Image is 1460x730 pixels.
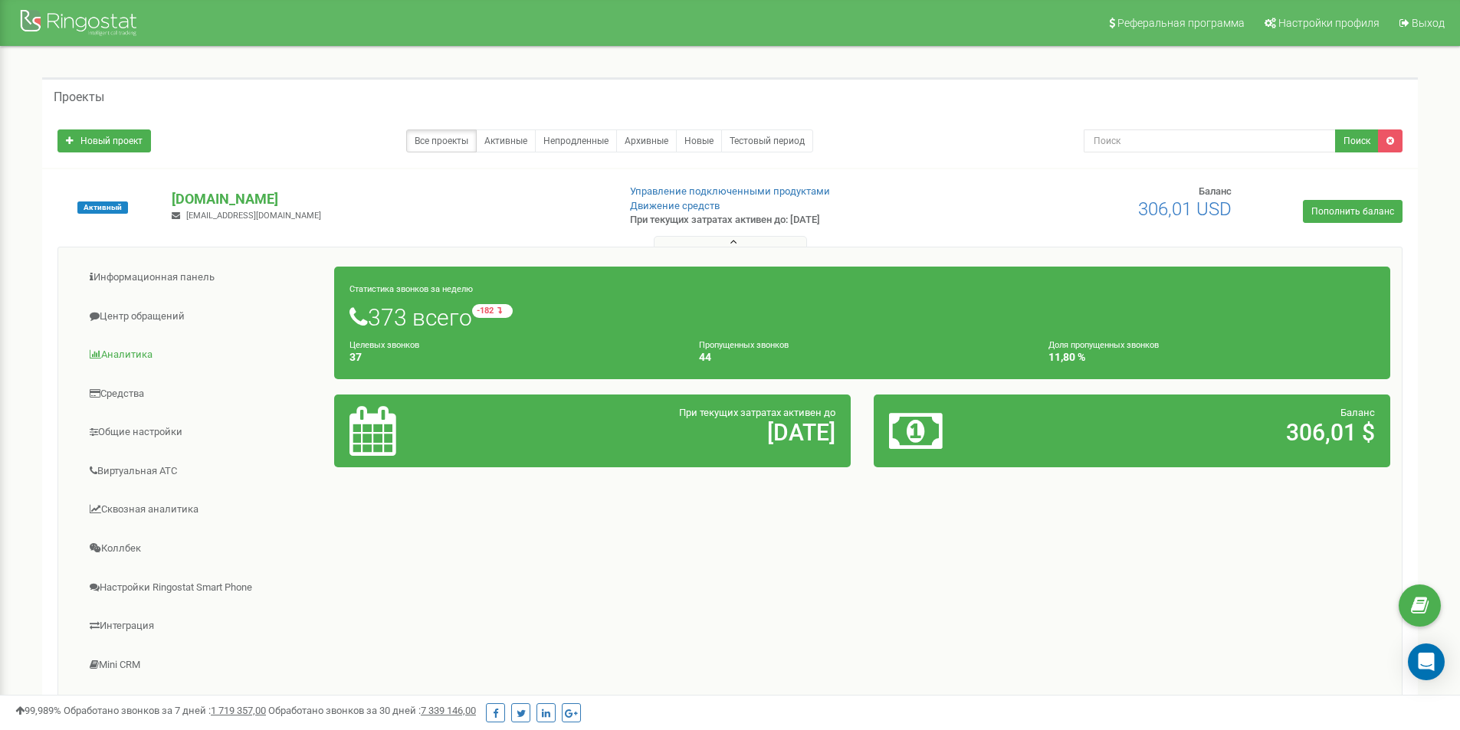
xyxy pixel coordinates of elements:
small: -182 [472,304,513,318]
a: Центр обращений [70,298,335,336]
span: Обработано звонков за 7 дней : [64,705,266,716]
a: Все проекты [406,129,477,152]
span: 99,989% [15,705,61,716]
p: При текущих затратах активен до: [DATE] [630,213,949,228]
a: Тестовый период [721,129,813,152]
h4: 37 [349,352,676,363]
small: Пропущенных звонков [699,340,789,350]
h2: 306,01 $ [1058,420,1375,445]
button: Поиск [1335,129,1379,152]
a: Виртуальная АТС [70,453,335,490]
a: Коллтрекинг [70,685,335,722]
h4: 11,80 % [1048,352,1375,363]
span: Реферальная программа [1117,17,1245,29]
a: Активные [476,129,536,152]
a: Mini CRM [70,647,335,684]
u: 7 339 146,00 [421,705,476,716]
a: Аналитика [70,336,335,374]
a: Движение средств [630,200,720,211]
a: Интеграция [70,607,335,645]
span: Активный [77,201,128,214]
span: Выход [1412,17,1445,29]
u: 1 719 357,00 [211,705,266,716]
p: [DOMAIN_NAME] [172,189,605,209]
a: Настройки Ringostat Smart Phone [70,569,335,607]
a: Новый проект [57,129,151,152]
small: Статистика звонков за неделю [349,284,473,294]
a: Общие настройки [70,414,335,451]
span: Баланс [1199,185,1232,197]
input: Поиск [1084,129,1336,152]
a: Коллбек [70,530,335,568]
a: Сквозная аналитика [70,491,335,529]
small: Целевых звонков [349,340,419,350]
a: Управление подключенными продуктами [630,185,830,197]
a: Новые [676,129,722,152]
span: Обработано звонков за 30 дней : [268,705,476,716]
h1: 373 всего [349,304,1375,330]
a: Пополнить баланс [1303,200,1403,223]
h2: [DATE] [519,420,835,445]
span: При текущих затратах активен до [679,407,835,418]
span: [EMAIL_ADDRESS][DOMAIN_NAME] [186,211,321,221]
span: Баланс [1340,407,1375,418]
a: Непродленные [535,129,617,152]
div: Open Intercom Messenger [1408,643,1445,680]
a: Информационная панель [70,259,335,296]
small: Доля пропущенных звонков [1048,340,1159,350]
a: Архивные [616,129,677,152]
a: Средства [70,375,335,413]
span: 306,01 USD [1138,198,1232,220]
span: Настройки профиля [1278,17,1380,29]
h4: 44 [699,352,1025,363]
h5: Проекты [54,90,104,104]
